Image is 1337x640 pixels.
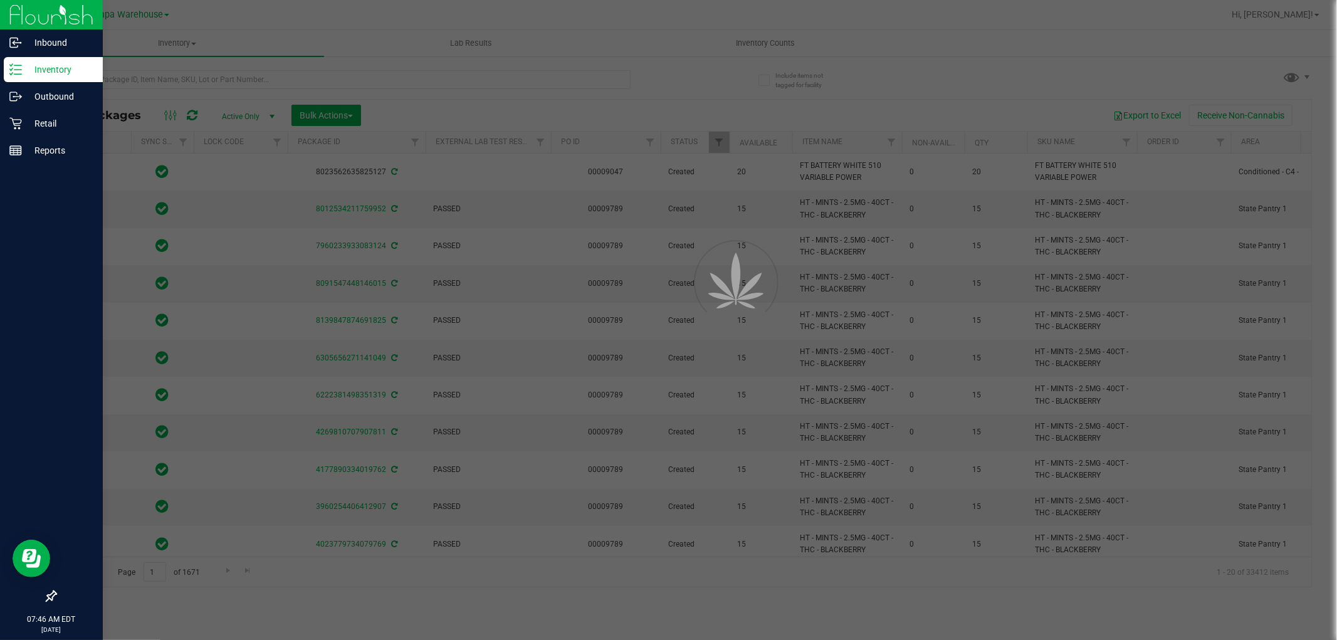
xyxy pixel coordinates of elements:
p: Inbound [22,35,97,50]
p: Outbound [22,89,97,104]
p: Inventory [22,62,97,77]
inline-svg: Outbound [9,90,22,103]
inline-svg: Retail [9,117,22,130]
inline-svg: Inbound [9,36,22,49]
p: Retail [22,116,97,131]
iframe: Resource center [13,540,50,577]
inline-svg: Inventory [9,63,22,76]
inline-svg: Reports [9,144,22,157]
p: [DATE] [6,625,97,634]
p: Reports [22,143,97,158]
p: 07:46 AM EDT [6,614,97,625]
